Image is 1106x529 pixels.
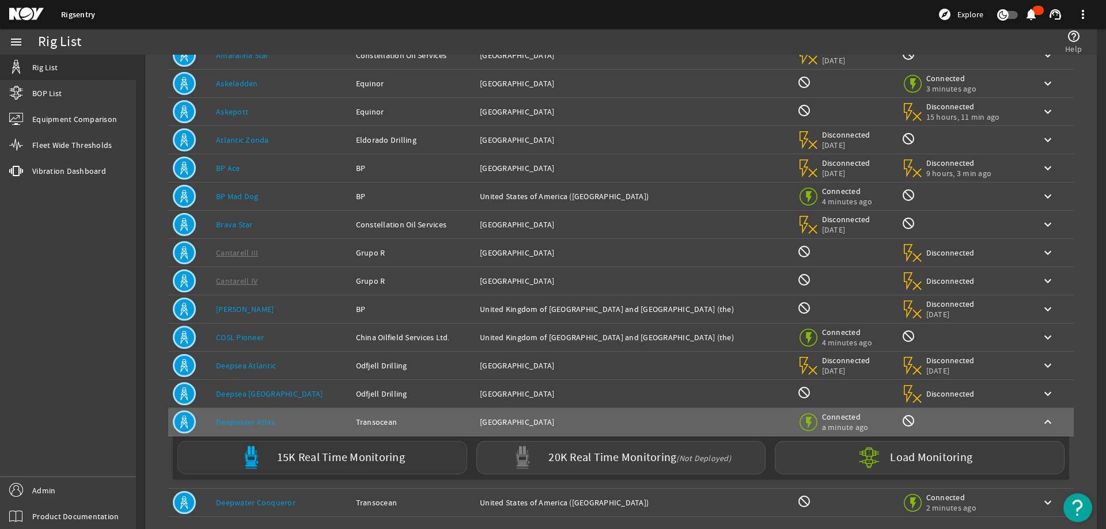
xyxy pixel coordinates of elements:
mat-icon: keyboard_arrow_down [1041,48,1055,62]
a: Askeladden [216,78,258,89]
mat-icon: keyboard_arrow_down [1041,302,1055,316]
div: United Kingdom of [GEOGRAPHIC_DATA] and [GEOGRAPHIC_DATA] (the) [480,303,787,315]
span: [DATE] [822,366,871,376]
span: [DATE] [822,140,871,150]
span: Disconnected [822,355,871,366]
span: [DATE] [822,224,871,235]
div: United States of America ([GEOGRAPHIC_DATA]) [480,497,787,508]
mat-icon: keyboard_arrow_down [1041,274,1055,288]
mat-icon: BOP Monitoring not available for this rig [797,273,811,287]
a: Askepott [216,106,248,117]
div: [GEOGRAPHIC_DATA] [480,247,787,258]
mat-icon: Rig Monitoring not available for this rig [902,329,915,343]
a: Deepwater Atlas [216,417,275,427]
span: Vibration Dashboard [32,165,106,177]
span: 4 minutes ago [822,337,872,348]
mat-icon: menu [9,35,23,49]
div: [GEOGRAPHIC_DATA] [480,219,787,230]
mat-icon: notifications [1024,7,1038,21]
mat-icon: BOP Monitoring not available for this rig [797,104,811,117]
img: Graypod.svg [511,446,534,469]
span: [DATE] [822,55,871,66]
div: [GEOGRAPHIC_DATA] [480,275,787,287]
a: Deepwater Conqueror [216,497,296,508]
a: Deepsea [GEOGRAPHIC_DATA] [216,389,323,399]
span: Fleet Wide Thresholds [32,139,112,151]
mat-icon: Rig Monitoring not available for this rig [902,414,915,428]
span: 2 minutes ago [926,503,976,513]
a: COSL Pioneer [216,332,264,342]
mat-icon: keyboard_arrow_down [1041,330,1055,344]
span: Disconnected [926,389,975,399]
a: BP Ace [216,163,240,173]
mat-icon: keyboard_arrow_down [1041,246,1055,260]
span: Connected [822,186,872,196]
div: Grupo R [356,247,471,258]
a: Cantarell III [216,248,258,258]
span: Disconnected [822,130,871,140]
mat-icon: keyboard_arrow_down [1041,496,1055,509]
mat-icon: BOP Monitoring not available for this rig [797,494,811,508]
div: Transocean [356,416,471,428]
mat-icon: explore [938,7,952,21]
mat-icon: BOP Monitoring not available for this rig [797,386,811,399]
mat-icon: BOP Monitoring not available for this rig [797,245,811,258]
span: 15 hours, 11 min ago [926,112,1000,122]
a: 15K Real Time Monitoring [173,441,472,474]
label: 20K Real Time Monitoring [548,452,731,464]
span: Disconnected [926,355,975,366]
a: Rigsentry [61,9,95,20]
span: Rig List [32,62,58,73]
span: BOP List [32,87,62,99]
div: Equinor [356,78,471,89]
div: [GEOGRAPHIC_DATA] [480,162,787,174]
button: Open Resource Center [1063,493,1092,522]
a: Brava Star [216,219,253,230]
span: (Not Deployed) [676,453,731,463]
mat-icon: keyboard_arrow_down [1041,77,1055,90]
a: Load Monitoring [770,441,1069,474]
button: more_vert [1069,1,1097,28]
a: 20K Real Time Monitoring(Not Deployed) [472,441,771,474]
a: Amaralina Star [216,50,269,60]
div: [GEOGRAPHIC_DATA] [480,106,787,117]
span: 3 minutes ago [926,83,976,94]
mat-icon: keyboard_arrow_up [1041,415,1055,429]
mat-icon: keyboard_arrow_down [1041,105,1055,119]
span: Disconnected [822,158,871,168]
div: [GEOGRAPHIC_DATA] [480,360,787,371]
a: Deepsea Atlantic [216,360,276,371]
a: Atlantic Zonda [216,135,269,145]
div: Equinor [356,106,471,117]
mat-icon: help_outline [1067,29,1081,43]
mat-icon: Rig Monitoring not available for this rig [902,216,915,230]
span: a minute ago [822,422,871,432]
span: Connected [822,412,871,422]
div: [GEOGRAPHIC_DATA] [480,134,787,146]
span: [DATE] [926,309,975,319]
div: Grupo R [356,275,471,287]
img: Bluepod.svg [240,446,263,469]
span: Equipment Comparison [32,113,117,125]
mat-icon: Rig Monitoring not available for this rig [902,132,915,146]
span: 4 minutes ago [822,196,872,207]
span: Disconnected [822,214,871,224]
mat-icon: BOP Monitoring not available for this rig [797,75,811,89]
span: Help [1065,43,1082,55]
div: Transocean [356,497,471,508]
mat-icon: keyboard_arrow_down [1041,133,1055,147]
span: [DATE] [926,366,975,376]
mat-icon: keyboard_arrow_down [1041,359,1055,372]
div: [GEOGRAPHIC_DATA] [480,388,787,399]
div: BP [356,191,471,202]
div: United States of America ([GEOGRAPHIC_DATA]) [480,191,787,202]
button: Explore [933,5,988,24]
mat-icon: keyboard_arrow_down [1041,189,1055,203]
span: Admin [32,485,55,496]
span: 9 hours, 3 min ago [926,168,992,178]
span: Explore [957,9,983,20]
span: Connected [926,492,976,503]
mat-icon: keyboard_arrow_down [1041,387,1055,401]
div: [GEOGRAPHIC_DATA] [480,50,787,61]
mat-icon: BOP Monitoring not available for this rig [797,301,811,315]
